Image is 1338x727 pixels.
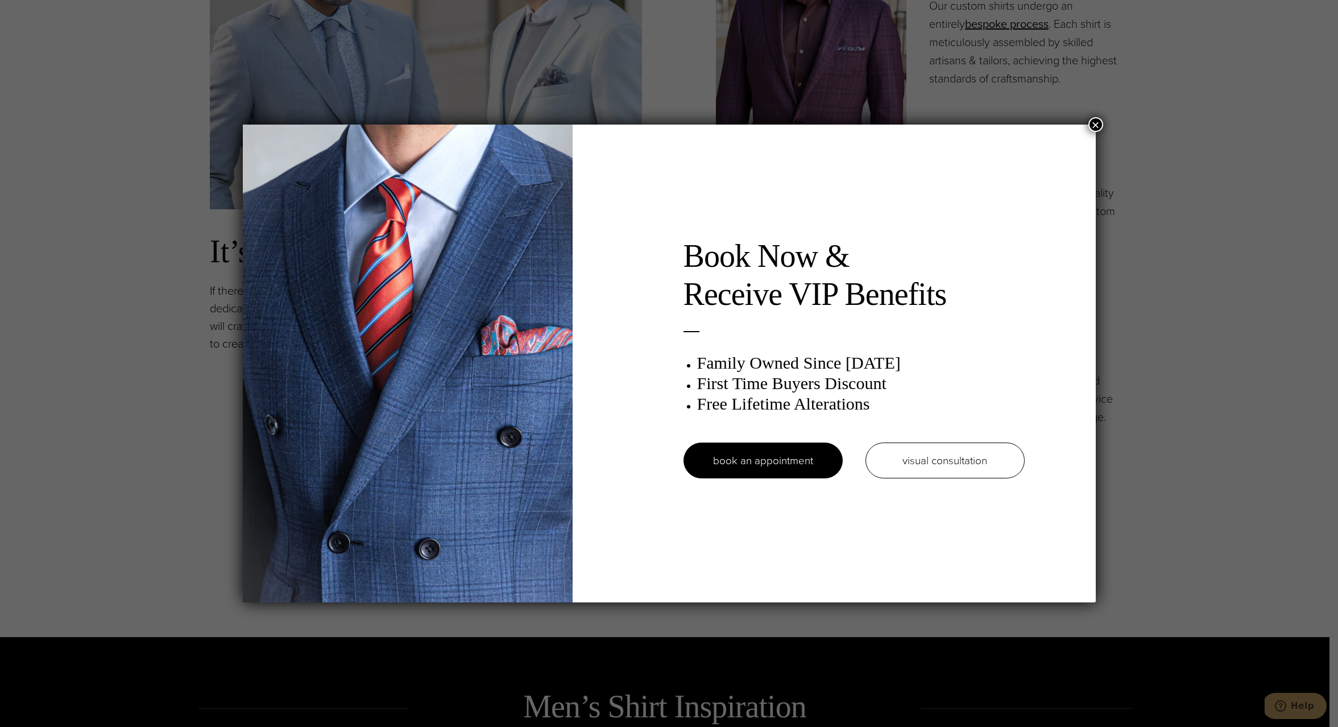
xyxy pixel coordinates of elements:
[697,353,1025,373] h3: Family Owned Since [DATE]
[26,8,49,18] span: Help
[697,394,1025,414] h3: Free Lifetime Alterations
[684,443,843,478] a: book an appointment
[697,373,1025,394] h3: First Time Buyers Discount
[1088,117,1103,132] button: Close
[865,443,1025,478] a: visual consultation
[684,237,1025,313] h2: Book Now & Receive VIP Benefits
